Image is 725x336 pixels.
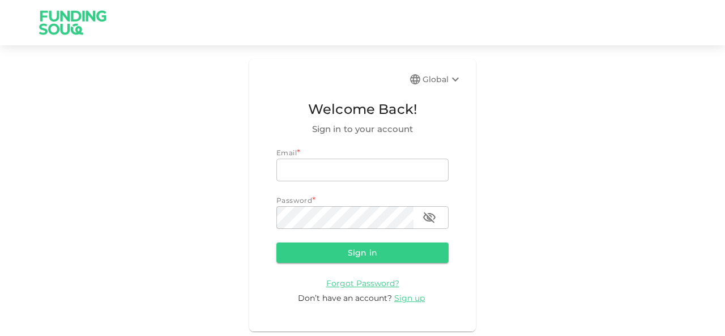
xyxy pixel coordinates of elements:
[276,148,297,157] span: Email
[276,122,449,136] span: Sign in to your account
[276,99,449,120] span: Welcome Back!
[298,293,392,303] span: Don’t have an account?
[326,278,399,288] a: Forgot Password?
[276,159,449,181] input: email
[394,293,425,303] span: Sign up
[276,243,449,263] button: Sign in
[276,196,312,205] span: Password
[423,73,462,86] div: Global
[276,206,413,229] input: password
